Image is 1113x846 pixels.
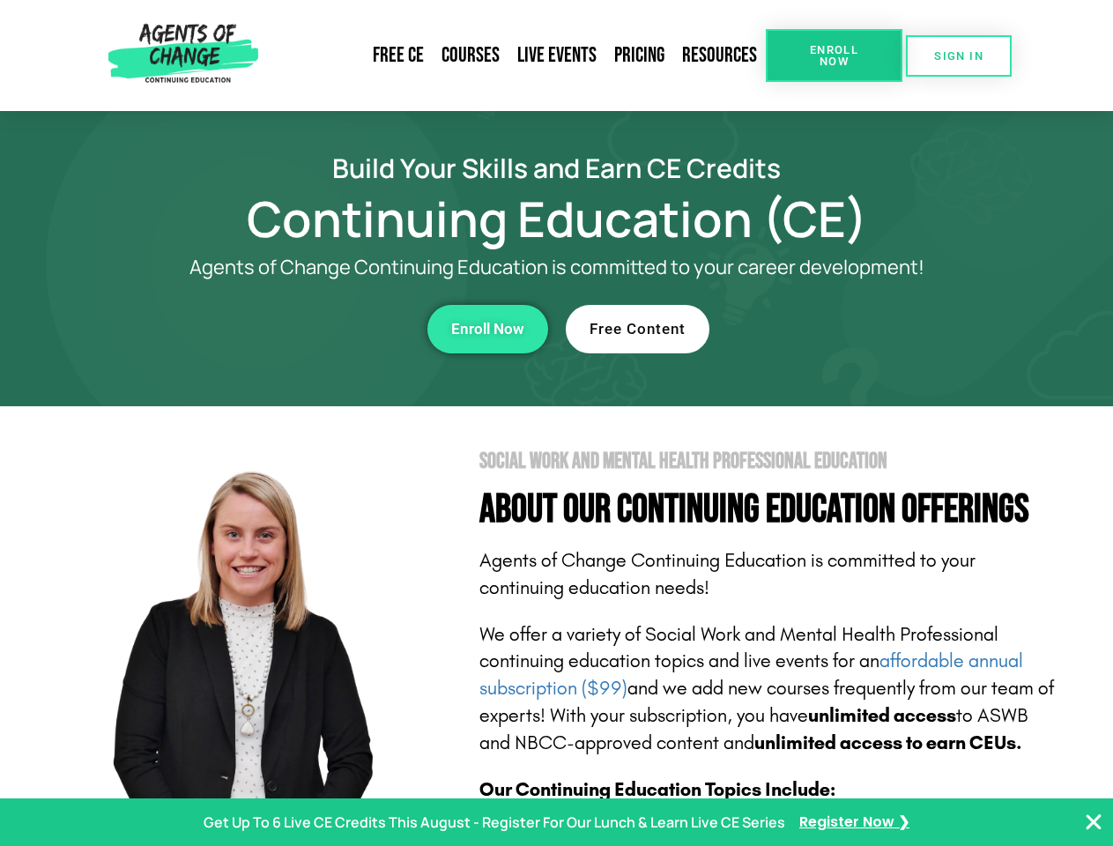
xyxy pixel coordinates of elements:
[125,256,989,278] p: Agents of Change Continuing Education is committed to your career development!
[364,35,433,76] a: Free CE
[590,322,686,337] span: Free Content
[799,810,909,835] a: Register Now ❯
[451,322,524,337] span: Enroll Now
[55,155,1059,181] h2: Build Your Skills and Earn CE Credits
[673,35,766,76] a: Resources
[265,35,766,76] nav: Menu
[508,35,605,76] a: Live Events
[204,810,785,835] p: Get Up To 6 Live CE Credits This August - Register For Our Lunch & Learn Live CE Series
[479,549,976,599] span: Agents of Change Continuing Education is committed to your continuing education needs!
[479,490,1059,530] h4: About Our Continuing Education Offerings
[433,35,508,76] a: Courses
[566,305,709,353] a: Free Content
[479,450,1059,472] h2: Social Work and Mental Health Professional Education
[766,29,902,82] a: Enroll Now
[479,778,835,801] b: Our Continuing Education Topics Include:
[1083,812,1104,833] button: Close Banner
[754,731,1022,754] b: unlimited access to earn CEUs.
[794,44,874,67] span: Enroll Now
[605,35,673,76] a: Pricing
[906,35,1012,77] a: SIGN IN
[808,704,956,727] b: unlimited access
[479,621,1059,757] p: We offer a variety of Social Work and Mental Health Professional continuing education topics and ...
[934,50,983,62] span: SIGN IN
[427,305,548,353] a: Enroll Now
[55,198,1059,239] h1: Continuing Education (CE)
